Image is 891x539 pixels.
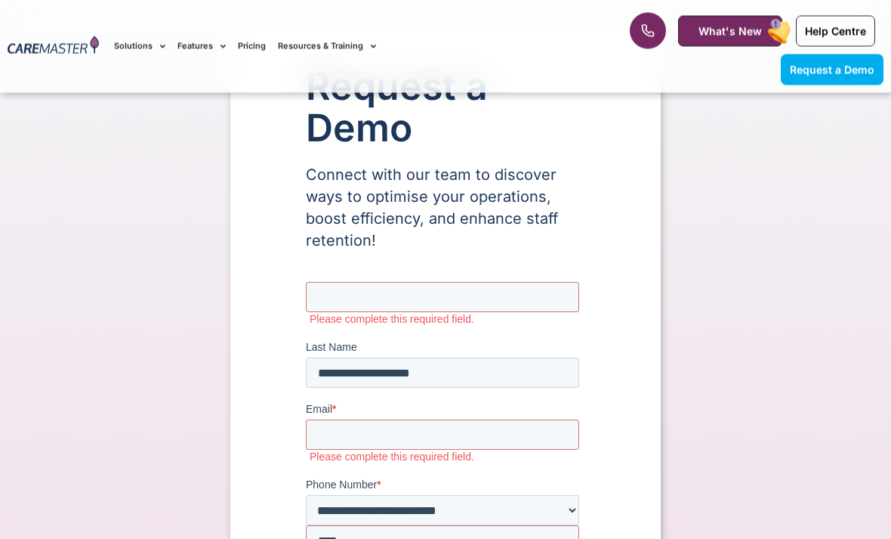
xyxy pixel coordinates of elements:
[306,165,585,252] p: Connect with our team to discover ways to optimise your operations, boost efficiency, and enhance...
[790,64,874,76] span: Request a Demo
[8,36,99,57] img: CareMaster Logo
[4,172,279,186] label: Please complete this required field.
[177,21,226,72] a: Features
[805,25,866,38] span: Help Centre
[278,21,376,72] a: Resources & Training
[4,278,279,292] label: Please complete this required field.
[678,16,782,47] a: What's New
[4,354,279,367] label: Please complete this required field.
[114,21,165,72] a: Solutions
[4,429,279,443] label: Please complete this required field.
[4,35,279,48] label: Please complete this required field.
[306,67,585,150] h1: Request a Demo
[796,16,875,47] a: Help Centre
[238,21,266,72] a: Pricing
[781,54,883,85] a: Request a Demo
[698,25,762,38] span: What's New
[114,21,569,72] nav: Menu
[4,505,279,519] label: Please complete this required field.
